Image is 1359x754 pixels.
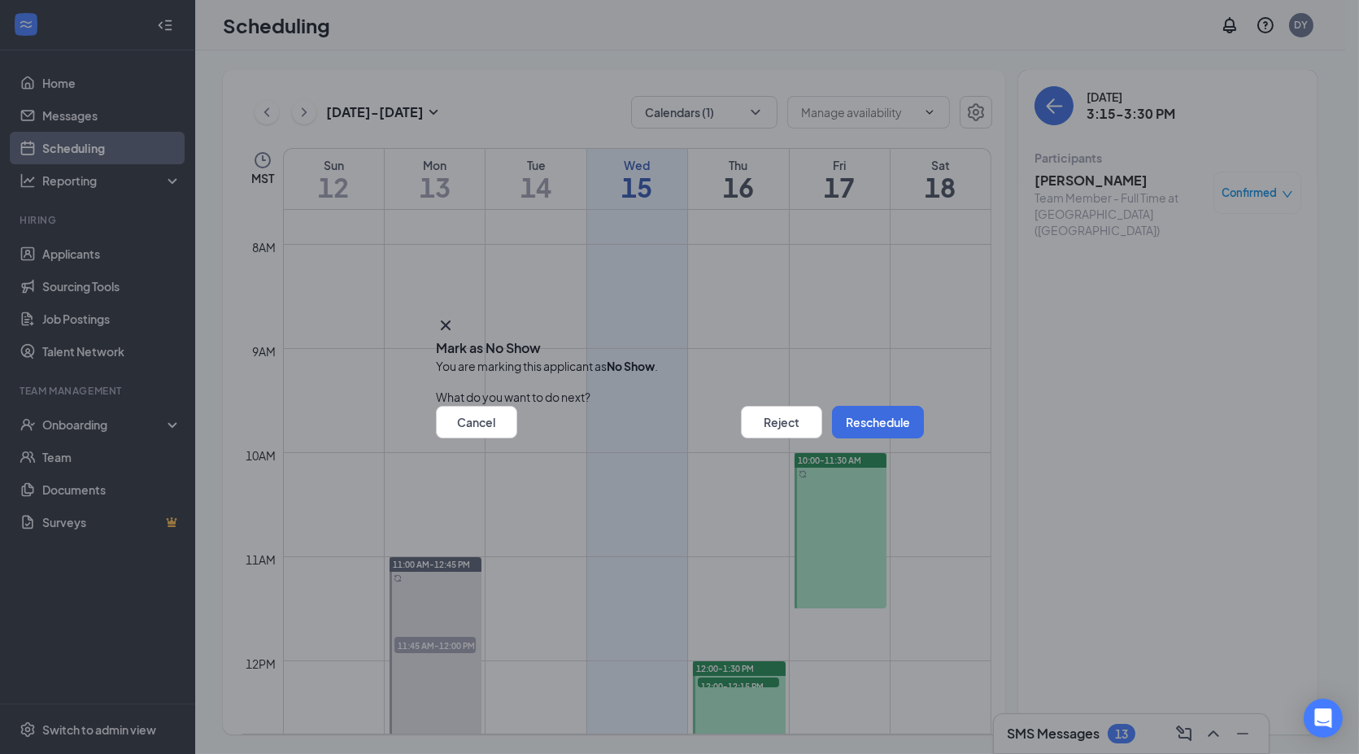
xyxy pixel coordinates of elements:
[436,357,924,375] p: You are marking this applicant as .
[741,406,822,438] button: Reject
[436,406,517,438] button: Cancel
[607,359,655,373] b: No Show
[436,316,455,335] button: Close
[436,339,541,357] h3: Mark as No Show
[1304,699,1343,738] div: Open Intercom Messenger
[832,406,924,438] button: Reschedule
[436,316,455,335] svg: Cross
[436,388,924,406] p: What do you want to do next?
